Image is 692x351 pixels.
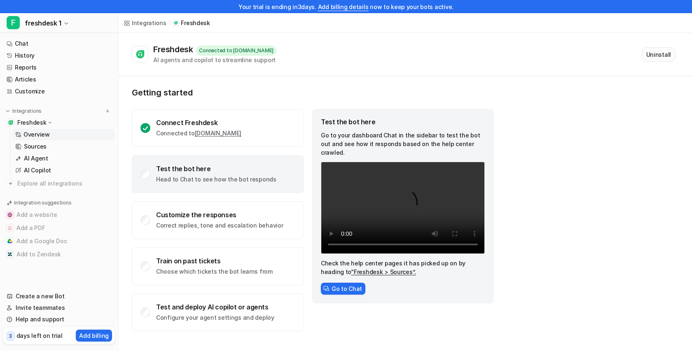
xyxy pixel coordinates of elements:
[3,291,115,302] a: Create a new Bot
[156,211,283,219] div: Customize the responses
[156,129,241,137] p: Connected to
[12,108,42,114] p: Integrations
[3,221,115,235] button: Add a PDFAdd a PDF
[321,118,485,126] div: Test the bot here
[7,239,12,244] img: Add a Google Doc
[12,153,115,164] a: AI Agent
[173,19,210,27] a: Freshdesk
[3,38,115,49] a: Chat
[156,221,283,230] p: Correct replies, tone and escalation behavior
[321,162,485,254] video: Your browser does not support the video tag.
[156,165,276,173] div: Test the bot here
[642,47,676,62] button: Uninstall
[7,225,12,230] img: Add a PDF
[196,46,276,56] div: Connected to [DOMAIN_NAME]
[16,331,63,340] p: days left on trial
[156,119,241,127] div: Connect Freshdesk
[12,129,115,140] a: Overview
[156,257,273,265] div: Train on past tickets
[321,131,485,157] p: Go to your dashboard Chat in the sidebar to test the bot out and see how it responds based on the...
[12,165,115,176] a: AI Copilot
[321,259,485,276] p: Check the help center pages it has picked up on by heading to
[8,120,13,125] img: Freshdesk
[3,62,115,73] a: Reports
[105,108,110,114] img: menu_add.svg
[3,314,115,325] a: Help and support
[181,19,210,27] p: Freshdesk
[156,314,274,322] p: Configure your agent settings and deploy
[3,235,115,248] button: Add a Google DocAdd a Google Doc
[24,166,51,174] p: AI Copilot
[17,177,112,190] span: Explore all integrations
[156,267,273,276] p: Choose which tickets the bot learns from
[321,283,365,295] button: Go to Chat
[3,302,115,314] a: Invite teammates
[132,88,494,98] p: Getting started
[153,44,196,54] div: Freshdesk
[169,19,171,27] span: /
[3,86,115,97] a: Customize
[24,142,47,151] p: Sources
[76,330,112,342] button: Add billing
[7,212,12,217] img: Add a website
[156,175,276,184] p: Head to Chat to see how the bot responds
[9,332,12,340] p: 3
[3,74,115,85] a: Articles
[7,16,20,29] span: F
[323,286,329,291] img: ChatIcon
[25,17,61,29] span: freshdesk 1
[195,130,241,137] a: [DOMAIN_NAME]
[132,19,166,27] div: Integrations
[3,208,115,221] button: Add a websiteAdd a website
[318,3,369,10] a: Add billing details
[14,199,71,207] p: Integration suggestions
[7,252,12,257] img: Add to Zendesk
[3,178,115,189] a: Explore all integrations
[79,331,109,340] p: Add billing
[3,107,44,115] button: Integrations
[156,303,274,311] div: Test and deploy AI copilot or agents
[17,119,46,127] p: Freshdesk
[7,179,15,188] img: explore all integrations
[3,50,115,61] a: History
[153,56,276,64] div: AI agents and copilot to streamline support
[5,108,11,114] img: expand menu
[351,268,416,275] a: “Freshdesk > Sources”.
[124,19,166,27] a: Integrations
[24,154,48,163] p: AI Agent
[3,248,115,261] button: Add to ZendeskAdd to Zendesk
[23,130,50,139] p: Overview
[12,141,115,152] a: Sources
